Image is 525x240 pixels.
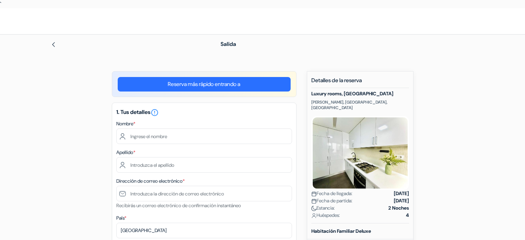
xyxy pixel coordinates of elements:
input: Introduzca el apellido [116,157,292,173]
img: calendar.svg [311,199,317,204]
label: Apellido [116,149,135,156]
span: Estancia: [311,204,335,212]
label: Nombre [116,120,135,127]
strong: 4 [406,212,409,219]
b: Habitación Familiar Deluxe [311,228,371,234]
small: Recibirás un correo electrónico de confirmación instantáneo [116,202,241,209]
p: [PERSON_NAME], [GEOGRAPHIC_DATA], [GEOGRAPHIC_DATA] [311,99,409,111]
span: Fecha de partida: [311,197,352,204]
input: Ingrese el nombre [116,128,292,144]
h5: 1. Tus detalles [116,108,292,117]
img: calendar.svg [311,191,317,196]
label: País [116,214,126,222]
i: error_outline [150,108,159,117]
a: error_outline [150,108,159,116]
strong: 2 Noches [388,204,409,212]
img: moon.svg [311,206,317,211]
img: left_arrow.svg [51,42,56,47]
a: Reserva más rápido entrando a [118,77,291,92]
span: Fecha de llegada: [311,190,352,197]
label: Dirección de correo electrónico [116,177,185,185]
span: Salida [221,40,236,48]
h5: Luxury rooms, [GEOGRAPHIC_DATA] [311,91,409,97]
span: Huéspedes: [311,212,340,219]
input: Introduzca la dirección de correo electrónico [116,186,292,201]
img: Hostales.com [8,13,85,30]
strong: [DATE] [394,190,409,197]
h5: Detalles de la reserva [311,77,409,88]
strong: [DATE] [394,197,409,204]
img: user_icon.svg [311,213,317,218]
